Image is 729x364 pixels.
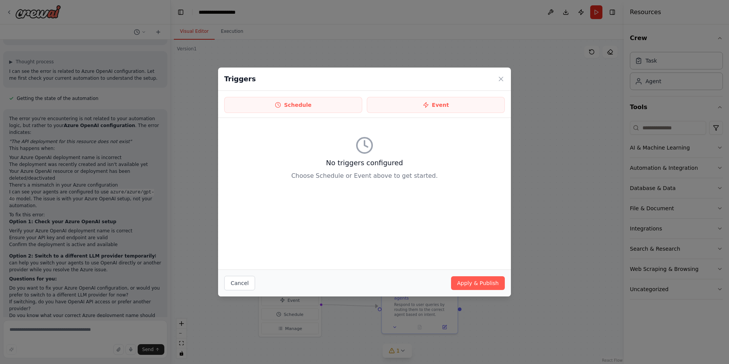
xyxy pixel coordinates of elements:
button: Cancel [224,276,255,290]
button: Schedule [224,97,362,113]
button: Apply & Publish [451,276,505,290]
button: Event [367,97,505,113]
h3: No triggers configured [224,158,505,168]
h2: Triggers [224,74,256,84]
p: Choose Schedule or Event above to get started. [224,171,505,180]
